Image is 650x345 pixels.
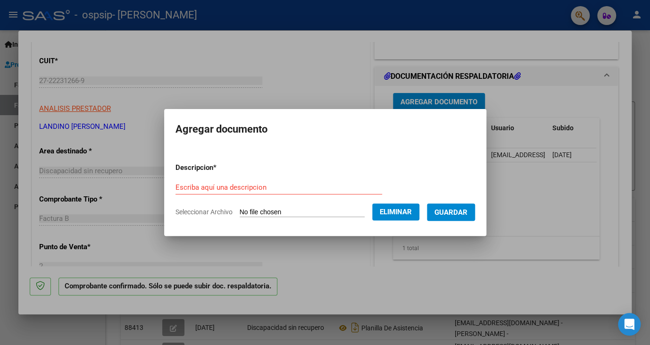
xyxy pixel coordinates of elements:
[434,208,467,217] span: Guardar
[427,203,475,221] button: Guardar
[380,208,412,216] span: Eliminar
[175,120,475,138] h2: Agregar documento
[175,208,233,216] span: Seleccionar Archivo
[175,162,266,173] p: Descripcion
[618,313,641,336] div: Open Intercom Messenger
[372,203,419,220] button: Eliminar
